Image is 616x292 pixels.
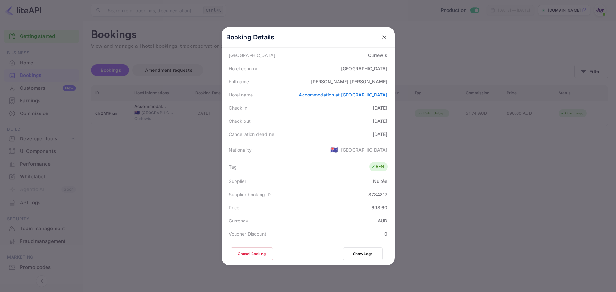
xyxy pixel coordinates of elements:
div: Hotel country [229,65,258,72]
div: Full name [229,78,249,85]
div: Voucher Discount [229,230,266,237]
div: [DATE] [373,104,388,111]
div: AUD [378,217,387,224]
div: Cancellation deadline [229,131,275,138]
div: Hotel name [229,91,253,98]
div: 0 [384,230,387,237]
div: Supplier [229,178,246,185]
div: Curlewis [368,52,387,59]
div: [GEOGRAPHIC_DATA] [341,65,388,72]
a: Accommodation at [GEOGRAPHIC_DATA] [299,92,387,97]
button: Show Logs [343,247,383,260]
div: [DATE] [373,118,388,124]
div: [PERSON_NAME] [PERSON_NAME] [311,78,387,85]
div: Tag [229,163,237,170]
div: [DATE] [373,131,388,138]
div: Check out [229,118,251,124]
div: Price [229,204,240,211]
div: 8784817 [368,191,387,198]
div: 698.60 [372,204,388,211]
div: Nuitée [373,178,388,185]
button: Cancel Booking [231,247,273,260]
p: Booking Details [226,32,275,42]
div: Check in [229,104,247,111]
button: close [379,31,390,43]
div: [GEOGRAPHIC_DATA] [341,146,388,153]
div: Nationality [229,146,252,153]
div: [GEOGRAPHIC_DATA] [229,52,276,59]
div: Supplier booking ID [229,191,271,198]
div: RFN [371,163,384,170]
div: Currency [229,217,248,224]
span: United States [330,144,338,155]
